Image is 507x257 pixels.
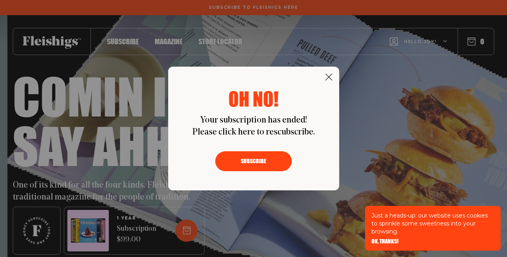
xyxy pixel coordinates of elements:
button: Subscribe [215,151,292,171]
div: Oh no! [192,89,315,108]
button: OK, THANKS! [371,239,399,244]
div: Your subscription has ended! [192,115,315,127]
p: Just a heads-up: our website uses cookies to sprinkle some sweetness into your browsing. [371,212,494,235]
div: Please click here to rescubscribe. [192,127,315,138]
